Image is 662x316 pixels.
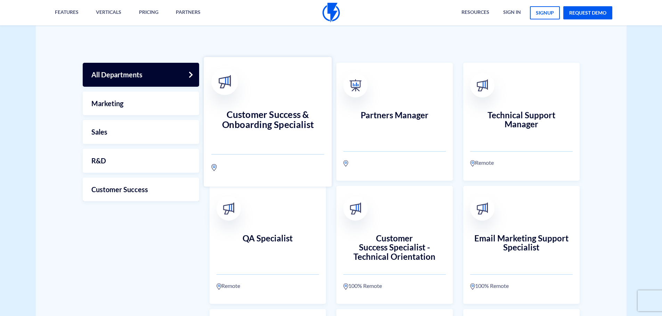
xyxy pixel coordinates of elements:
[476,203,488,215] img: broadcast.svg
[216,283,221,290] img: location.svg
[343,160,348,167] img: location.svg
[470,234,573,262] h3: Email Marketing Support Specialist
[476,79,488,92] img: broadcast.svg
[470,160,475,167] img: location.svg
[336,63,453,181] a: Partners Manager
[222,203,235,215] img: broadcast.svg
[463,63,580,181] a: Technical Support Manager Remote
[475,282,509,290] span: 100% Remote
[343,234,446,262] h3: Customer Success Specialist - Technical Orientation
[211,110,324,140] h3: Customer Success & Onboarding Specialist
[210,186,326,304] a: QA Specialist Remote
[83,63,199,87] a: All Departments
[348,282,382,290] span: 100% Remote
[221,282,240,290] span: Remote
[563,6,612,19] a: request demo
[83,149,199,173] a: R&D
[530,6,560,19] a: signup
[211,164,216,171] img: location.svg
[343,283,348,290] img: location.svg
[349,79,361,92] img: 03-1.png
[218,75,231,89] img: broadcast.svg
[470,283,475,290] img: location.svg
[463,186,580,304] a: Email Marketing Support Specialist 100% Remote
[475,159,494,167] span: Remote
[349,203,361,215] img: broadcast.svg
[83,120,199,144] a: Sales
[204,57,332,187] a: Customer Success & Onboarding Specialist
[216,234,319,262] h3: QA Specialist
[470,111,573,138] h3: Technical Support Manager
[343,111,446,138] h3: Partners Manager
[83,92,199,116] a: Marketing
[336,186,453,304] a: Customer Success Specialist - Technical Orientation 100% Remote
[83,178,199,202] a: Customer Success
